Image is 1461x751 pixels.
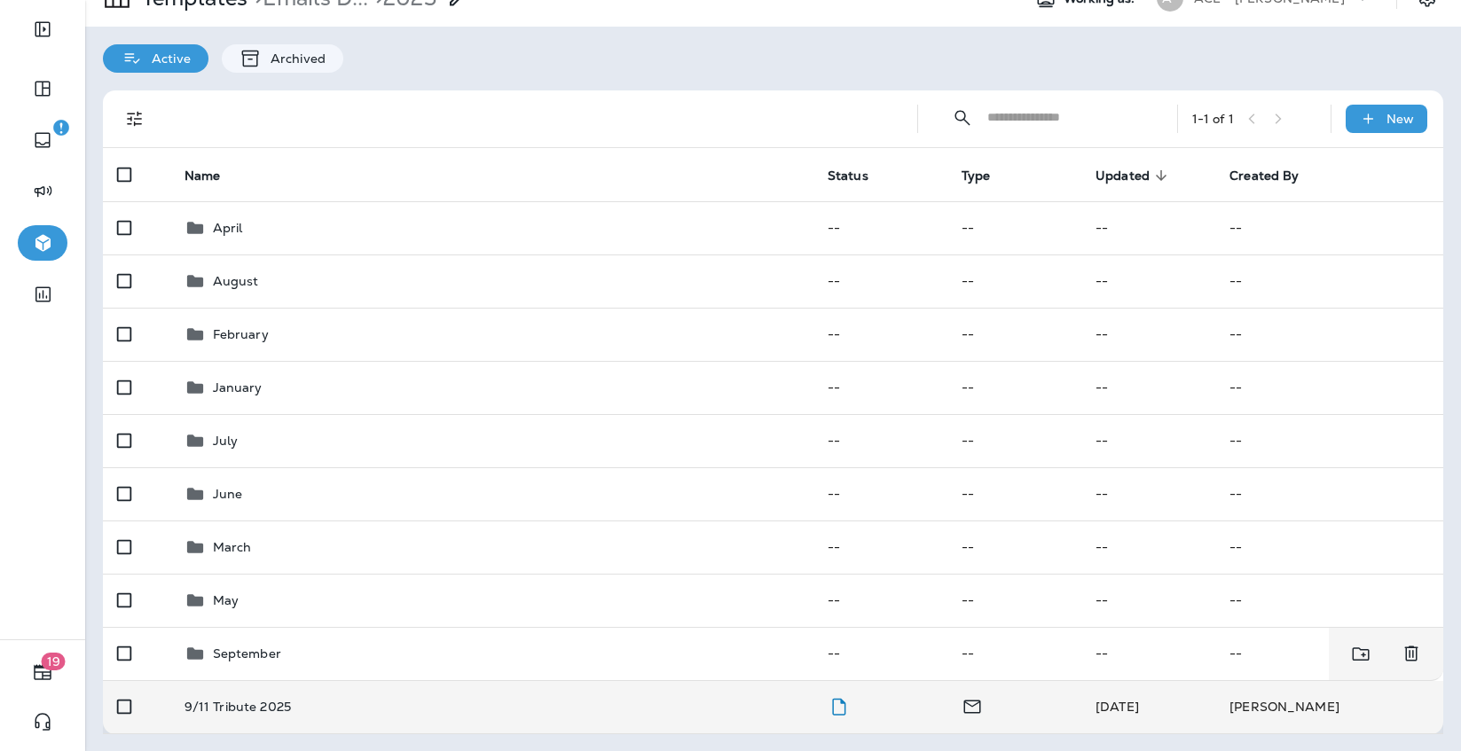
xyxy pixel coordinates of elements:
[813,414,947,467] td: --
[962,168,1014,184] span: Type
[1343,636,1379,672] button: Move to folder
[1081,627,1215,680] td: --
[828,168,892,184] span: Status
[962,697,983,713] span: Email
[1215,627,1376,680] td: --
[828,697,850,713] span: Draft
[1229,168,1322,184] span: Created By
[185,168,221,184] span: Name
[1081,308,1215,361] td: --
[947,361,1081,414] td: --
[947,201,1081,254] td: --
[1081,467,1215,520] td: --
[213,540,252,554] p: March
[213,327,269,341] p: February
[947,627,1081,680] td: --
[1394,636,1429,672] button: Delete
[947,467,1081,520] td: --
[813,520,947,574] td: --
[262,51,326,66] p: Archived
[813,627,947,680] td: --
[962,168,991,184] span: Type
[213,646,281,661] p: September
[42,653,66,670] span: 19
[18,654,67,690] button: 19
[1096,699,1139,715] span: Julia Hauswirth
[117,101,153,137] button: Filters
[1229,168,1299,184] span: Created By
[1215,680,1443,733] td: [PERSON_NAME]
[1215,414,1443,467] td: --
[1215,467,1443,520] td: --
[813,201,947,254] td: --
[1215,574,1443,627] td: --
[1081,254,1215,308] td: --
[813,254,947,308] td: --
[1096,168,1173,184] span: Updated
[1192,112,1234,126] div: 1 - 1 of 1
[947,414,1081,467] td: --
[185,700,291,714] p: 9/11 Tribute 2025
[1081,201,1215,254] td: --
[1215,254,1443,308] td: --
[1215,308,1443,361] td: --
[947,254,1081,308] td: --
[213,274,259,288] p: August
[1081,361,1215,414] td: --
[213,434,239,448] p: July
[143,51,191,66] p: Active
[947,308,1081,361] td: --
[1081,574,1215,627] td: --
[1215,361,1443,414] td: --
[813,361,947,414] td: --
[185,168,244,184] span: Name
[213,380,263,395] p: January
[813,574,947,627] td: --
[1215,520,1443,574] td: --
[947,574,1081,627] td: --
[213,487,243,501] p: June
[213,221,243,235] p: April
[1096,168,1150,184] span: Updated
[1386,112,1414,126] p: New
[813,308,947,361] td: --
[945,100,980,136] button: Collapse Search
[18,12,67,47] button: Expand Sidebar
[213,593,239,607] p: May
[947,520,1081,574] td: --
[828,168,868,184] span: Status
[1081,414,1215,467] td: --
[1215,201,1443,254] td: --
[813,467,947,520] td: --
[1081,520,1215,574] td: --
